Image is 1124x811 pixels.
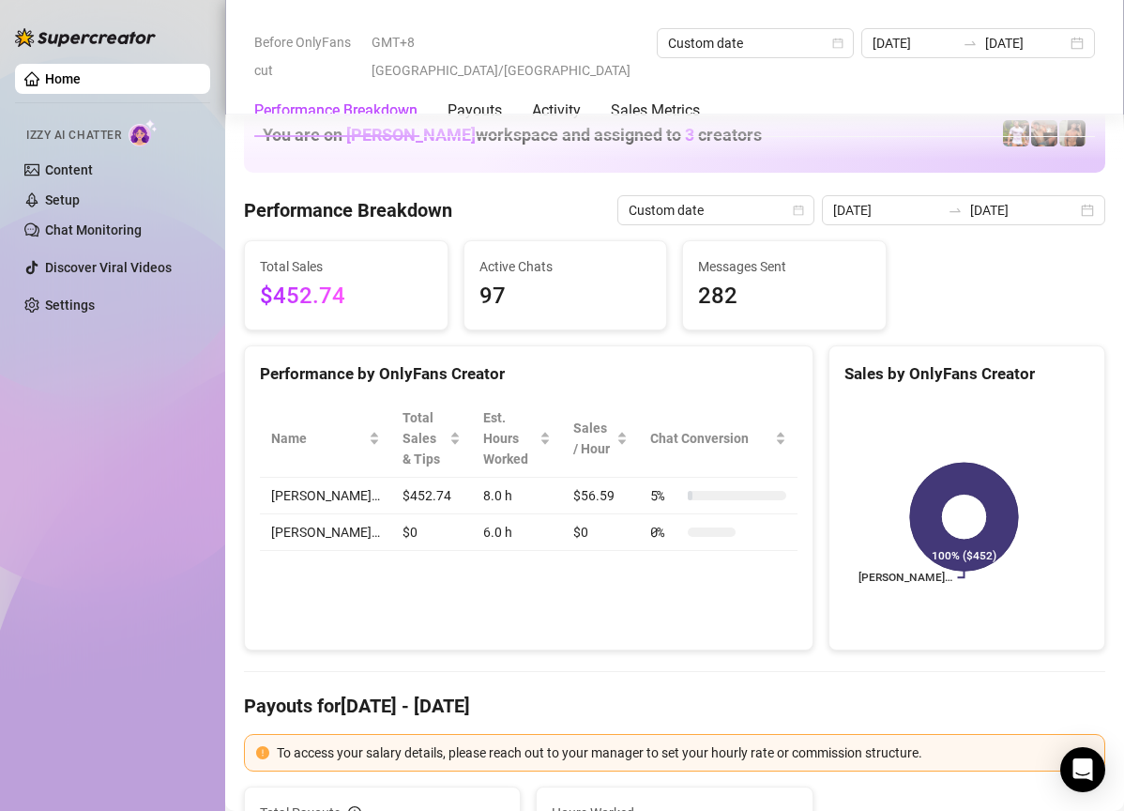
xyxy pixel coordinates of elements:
[611,99,700,122] div: Sales Metrics
[698,256,871,277] span: Messages Sent
[562,478,638,514] td: $56.59
[479,279,652,314] span: 97
[650,485,680,506] span: 5 %
[479,256,652,277] span: Active Chats
[391,478,472,514] td: $452.74
[639,400,797,478] th: Chat Conversion
[985,33,1067,54] input: End date
[448,99,502,122] div: Payouts
[391,400,472,478] th: Total Sales & Tips
[873,33,954,54] input: Start date
[45,162,93,177] a: Content
[562,514,638,551] td: $0
[483,407,537,469] div: Est. Hours Worked
[970,200,1077,221] input: End date
[948,203,963,218] span: to
[532,99,581,122] div: Activity
[129,119,158,146] img: AI Chatter
[45,260,172,275] a: Discover Viral Videos
[793,205,804,216] span: calendar
[573,418,612,459] span: Sales / Hour
[562,400,638,478] th: Sales / Hour
[260,361,797,387] div: Performance by OnlyFans Creator
[832,38,843,49] span: calendar
[254,99,418,122] div: Performance Breakdown
[844,361,1089,387] div: Sales by OnlyFans Creator
[963,36,978,51] span: swap-right
[45,192,80,207] a: Setup
[948,203,963,218] span: swap-right
[260,400,391,478] th: Name
[26,127,121,145] span: Izzy AI Chatter
[277,742,1093,763] div: To access your salary details, please reach out to your manager to set your hourly rate or commis...
[45,71,81,86] a: Home
[254,28,360,84] span: Before OnlyFans cut
[629,196,803,224] span: Custom date
[472,514,563,551] td: 6.0 h
[391,514,472,551] td: $0
[963,36,978,51] span: to
[260,514,391,551] td: [PERSON_NAME]…
[45,222,142,237] a: Chat Monitoring
[472,478,563,514] td: 8.0 h
[403,407,446,469] span: Total Sales & Tips
[698,279,871,314] span: 282
[260,478,391,514] td: [PERSON_NAME]…
[271,428,365,449] span: Name
[372,28,646,84] span: GMT+8 [GEOGRAPHIC_DATA]/[GEOGRAPHIC_DATA]
[244,693,1105,719] h4: Payouts for [DATE] - [DATE]
[45,298,95,313] a: Settings
[1060,747,1105,792] div: Open Intercom Messenger
[858,572,951,585] text: [PERSON_NAME]…
[256,746,269,759] span: exclamation-circle
[244,197,452,223] h4: Performance Breakdown
[650,428,771,449] span: Chat Conversion
[668,29,843,57] span: Custom date
[833,200,940,221] input: Start date
[260,279,433,314] span: $452.74
[260,256,433,277] span: Total Sales
[650,522,680,543] span: 0 %
[15,28,156,47] img: logo-BBDzfeDw.svg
